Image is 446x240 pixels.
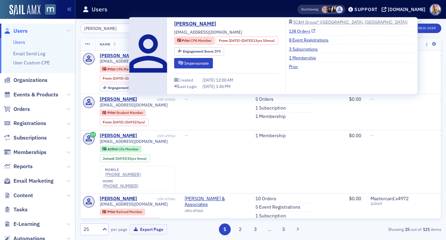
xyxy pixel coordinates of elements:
span: $0.00 [349,196,361,202]
span: Life Member [119,147,139,151]
span: From : [103,120,113,124]
a: [PERSON_NAME] [100,196,137,202]
div: Prior: Prior: Student Member [100,110,146,116]
div: 25 [84,226,98,233]
div: USR-47066 [138,197,175,201]
div: [PHONE_NUMBER] [105,172,141,177]
span: [DATE] [202,77,216,83]
span: [DATE] [125,120,136,124]
label: per page [111,226,127,232]
a: 1 Membership [255,133,286,139]
div: Showing out of items [326,226,441,232]
div: Support [354,6,378,12]
a: [PERSON_NAME] [100,133,137,139]
button: Export Page [130,224,167,235]
span: — [440,96,444,102]
span: Tasks [13,206,28,213]
span: [DATE] [229,38,240,43]
div: Created [178,78,193,82]
a: New User [413,24,441,33]
a: Reports [4,163,33,170]
div: 579 [183,50,221,53]
span: Active [107,147,119,151]
span: Events & Products [13,91,58,98]
div: Joined: 1972-04-18 00:00:00 [100,155,150,162]
a: Prior Student Member [102,111,143,115]
span: 2 / 2019 [371,202,409,206]
span: Memberships [13,149,46,156]
a: Memberships [4,149,46,156]
a: Prior Retired Member [102,210,142,214]
span: Orders [13,106,30,113]
a: [PERSON_NAME] [100,53,137,59]
div: Prior: Prior: CPA Member [174,36,215,45]
span: Engagement Score : [183,49,215,54]
a: 138 Orders [289,28,315,34]
a: Subscriptions [4,134,47,142]
div: SC&H Group* ([GEOGRAPHIC_DATA], [GEOGRAPHIC_DATA]) [293,20,408,24]
div: mobile [105,168,141,172]
span: Tyra Washington [331,6,338,13]
div: (53yrs 5mos) [116,156,147,161]
div: ORG-47065 [185,209,246,215]
span: From : [219,38,229,43]
strong: 25 [404,226,411,232]
a: Prior CPA Member [177,38,212,43]
span: Reports [13,163,33,170]
span: E-Learning [13,220,40,228]
a: [PHONE_NUMBER] [103,183,138,188]
a: 1 Membership [289,55,321,61]
span: — [185,132,188,139]
span: [EMAIL_ADDRESS][DOMAIN_NAME] [100,202,168,207]
span: Subscriptions [13,134,47,142]
span: CPA Member [191,38,212,43]
a: Registrations [4,120,46,127]
span: … [265,226,274,232]
a: 1 Subscription [255,213,286,219]
div: From: 1983-01-31 00:00:00 [100,218,160,225]
span: [DATE] [242,38,252,43]
a: 1 Membership [255,114,286,120]
span: [DATE] [113,76,123,81]
span: [EMAIL_ADDRESS][DOMAIN_NAME] [100,59,168,64]
span: Email Marketing [13,177,54,185]
span: Job Type [426,42,443,47]
a: 3 Subscriptions [289,46,323,52]
span: — [440,196,444,202]
a: Users [13,39,25,45]
a: View Homepage [40,4,56,16]
span: — [185,96,188,102]
span: Organizations [13,77,47,84]
h1: Users [92,5,107,13]
a: Prior CPA Member [102,67,137,71]
span: Name [100,42,110,47]
span: [DATE] [125,76,136,81]
span: Prior [107,67,116,71]
strong: 121 [421,226,431,232]
span: [EMAIL_ADDRESS][DOMAIN_NAME] [174,29,242,35]
div: USR-49918 [138,134,175,138]
span: From : [103,76,113,81]
span: [DATE] [116,156,126,161]
div: From: 2016-11-16 00:00:00 [100,119,149,126]
span: [EMAIL_ADDRESS][DOMAIN_NAME] [100,102,168,108]
a: Prior [289,63,303,69]
span: Prior [107,209,116,214]
a: 5 Orders [255,96,274,102]
span: Registrations [13,120,46,127]
span: [DATE] [202,84,216,89]
div: Active: Active: Life Member [100,146,142,152]
a: 10 Orders [255,196,276,202]
span: Engagement Score : [108,85,140,90]
span: Users [13,27,28,35]
div: From: 2010-08-24 00:00:00 [100,75,162,82]
button: 3 [250,223,261,235]
a: Events & Products [4,91,58,98]
div: Also [301,7,308,11]
button: 2 [234,223,246,235]
a: Email Marketing [4,177,54,185]
img: SailAMX [9,5,40,16]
